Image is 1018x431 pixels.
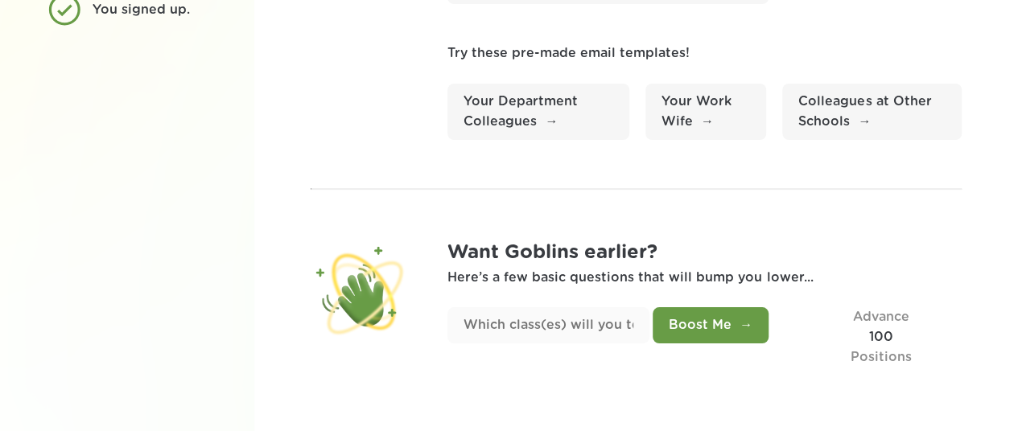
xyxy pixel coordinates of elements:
input: Which class(es) will you teach this year? [447,307,649,343]
a: Your Work Wife [645,84,766,140]
div: 100 [801,307,962,367]
span: Advance [853,310,909,323]
p: Try these pre-made email templates! [447,43,962,64]
a: Your Department Colleagues [447,84,629,140]
span: Positions [851,351,912,363]
button: Boost Me [653,307,769,343]
h1: Want Goblins earlier? [447,238,962,268]
p: Here’s a few basic questions that will bump you lower... [447,268,962,288]
a: Colleagues at Other Schools [782,84,962,140]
